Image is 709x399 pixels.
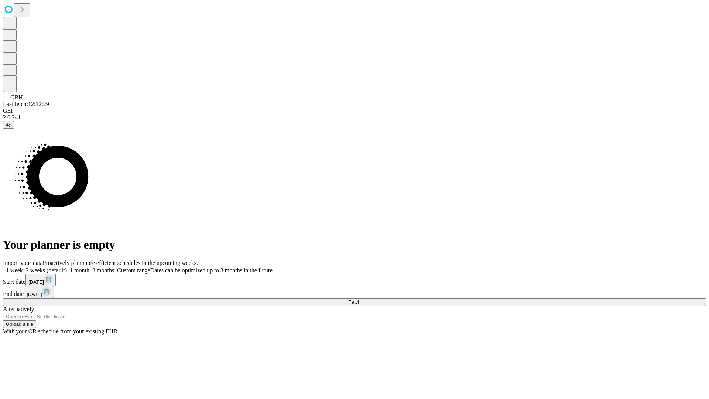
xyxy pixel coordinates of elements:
[3,260,43,266] span: Import your data
[3,286,706,298] div: End date
[3,238,706,252] h1: Your planner is empty
[3,328,117,334] span: With your OR schedule from your existing EHR
[92,267,114,273] span: 3 months
[26,267,67,273] span: 2 weeks (default)
[10,94,23,100] span: GBH
[70,267,89,273] span: 1 month
[25,274,56,286] button: [DATE]
[6,122,11,127] span: @
[3,108,706,114] div: GEI
[43,260,198,266] span: Proactively plan more efficient schedules in the upcoming weeks.
[24,286,54,298] button: [DATE]
[117,267,150,273] span: Custom range
[3,121,14,129] button: @
[3,101,49,107] span: Last fetch: 12:12:29
[6,267,23,273] span: 1 week
[3,274,706,286] div: Start date
[3,298,706,306] button: Fetch
[27,291,42,297] span: [DATE]
[28,279,44,285] span: [DATE]
[348,299,360,305] span: Fetch
[3,320,36,328] button: Upload a file
[3,114,706,121] div: 2.0.241
[150,267,274,273] span: Dates can be optimized up to 3 months in the future.
[3,306,34,312] span: Alternatively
